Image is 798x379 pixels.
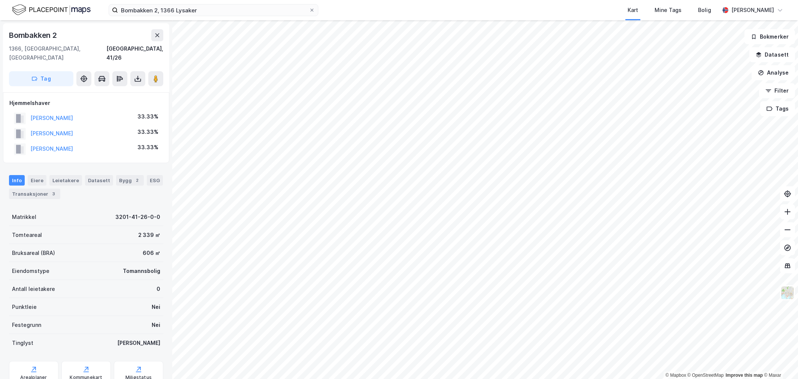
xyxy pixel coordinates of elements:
[117,339,160,348] div: [PERSON_NAME]
[143,249,160,258] div: 606 ㎡
[726,373,763,378] a: Improve this map
[9,71,73,86] button: Tag
[50,190,57,198] div: 3
[744,29,795,44] button: Bokmerker
[49,175,82,186] div: Leietakere
[12,3,91,16] img: logo.f888ab2527a4732fd821a326f86c7f29.svg
[688,373,724,378] a: OpenStreetMap
[628,6,638,15] div: Kart
[731,6,774,15] div: [PERSON_NAME]
[116,175,144,186] div: Bygg
[28,175,46,186] div: Eiere
[752,65,795,80] button: Analyse
[9,175,25,186] div: Info
[9,29,58,41] div: Bombakken 2
[761,343,798,379] div: Kontrollprogram for chat
[118,4,309,16] input: Søk på adresse, matrikkel, gårdeiere, leietakere eller personer
[698,6,711,15] div: Bolig
[12,339,33,348] div: Tinglyst
[137,112,158,121] div: 33.33%
[147,175,163,186] div: ESG
[106,44,163,62] div: [GEOGRAPHIC_DATA], 41/26
[12,285,55,294] div: Antall leietakere
[157,285,160,294] div: 0
[655,6,682,15] div: Mine Tags
[12,249,55,258] div: Bruksareal (BRA)
[138,231,160,240] div: 2 339 ㎡
[9,99,163,108] div: Hjemmelshaver
[137,127,158,136] div: 33.33%
[85,175,113,186] div: Datasett
[137,143,158,152] div: 33.33%
[780,286,795,300] img: Z
[9,189,60,199] div: Transaksjoner
[12,267,49,276] div: Eiendomstype
[152,303,160,312] div: Nei
[133,177,141,184] div: 2
[12,231,42,240] div: Tomteareal
[123,267,160,276] div: Tomannsbolig
[759,83,795,98] button: Filter
[115,213,160,222] div: 3201-41-26-0-0
[12,303,37,312] div: Punktleie
[152,321,160,330] div: Nei
[665,373,686,378] a: Mapbox
[761,343,798,379] iframe: Chat Widget
[12,321,41,330] div: Festegrunn
[760,101,795,116] button: Tags
[12,213,36,222] div: Matrikkel
[749,47,795,62] button: Datasett
[9,44,106,62] div: 1366, [GEOGRAPHIC_DATA], [GEOGRAPHIC_DATA]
